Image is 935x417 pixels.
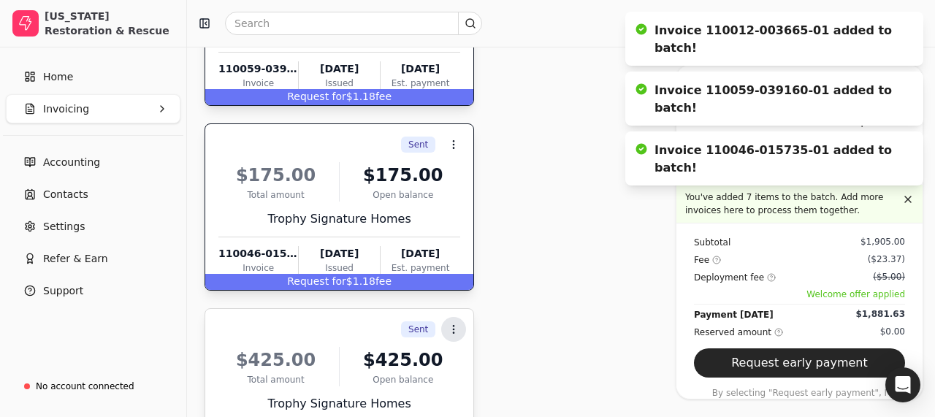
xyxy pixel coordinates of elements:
[218,261,298,275] div: Invoice
[408,138,428,151] span: Sent
[43,69,73,85] span: Home
[6,276,180,305] button: Support
[43,219,85,234] span: Settings
[218,61,298,77] div: 110059-039160-01
[694,235,730,250] div: Subtotal
[346,162,460,188] div: $175.00
[218,188,333,202] div: Total amount
[45,9,174,38] div: [US_STATE] Restoration & Rescue
[218,395,460,413] div: Trophy Signature Homes
[43,187,88,202] span: Contacts
[218,210,460,228] div: Trophy Signature Homes
[381,77,460,90] div: Est. payment
[694,325,783,340] div: Reserved amount
[694,270,776,285] div: Deployment fee
[218,162,333,188] div: $175.00
[299,246,379,261] div: [DATE]
[873,270,905,283] div: ($5.00)
[860,235,905,248] div: $1,905.00
[381,246,460,261] div: [DATE]
[36,380,134,393] div: No account connected
[654,82,894,117] div: Invoice 110059-039160-01 added to batch!
[346,373,460,386] div: Open balance
[299,77,379,90] div: Issued
[6,212,180,241] a: Settings
[218,373,333,386] div: Total amount
[855,307,905,321] div: $1,881.63
[694,307,774,322] div: Payment [DATE]
[287,275,346,287] span: Request for
[299,61,379,77] div: [DATE]
[6,148,180,177] a: Accounting
[43,283,83,299] span: Support
[218,77,298,90] div: Invoice
[375,91,392,102] span: fee
[205,274,473,290] div: $1.18
[6,180,180,209] a: Contacts
[654,22,894,57] div: Invoice 110012-003665-01 added to batch!
[6,62,180,91] a: Home
[381,61,460,77] div: [DATE]
[685,191,899,217] p: You've added 7 items to the batch. Add more invoices here to process them together.
[6,373,180,399] a: No account connected
[205,89,473,105] div: $1.18
[868,253,905,266] div: ($23.37)
[287,91,346,102] span: Request for
[299,261,379,275] div: Issued
[880,325,905,338] div: $0.00
[885,367,920,402] div: Open Intercom Messenger
[375,275,392,287] span: fee
[694,288,905,301] span: Welcome offer applied
[218,246,298,261] div: 110046-015735-01
[6,94,180,123] button: Invoicing
[346,188,460,202] div: Open balance
[43,155,100,170] span: Accounting
[43,251,108,267] span: Refer & Earn
[381,261,460,275] div: Est. payment
[408,323,428,336] span: Sent
[694,348,905,378] button: Request early payment
[346,347,460,373] div: $425.00
[43,102,89,117] span: Invoicing
[218,347,333,373] div: $425.00
[225,12,482,35] input: Search
[654,142,894,177] div: Invoice 110046-015735-01 added to batch!
[694,253,721,267] div: Fee
[6,244,180,273] button: Refer & Earn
